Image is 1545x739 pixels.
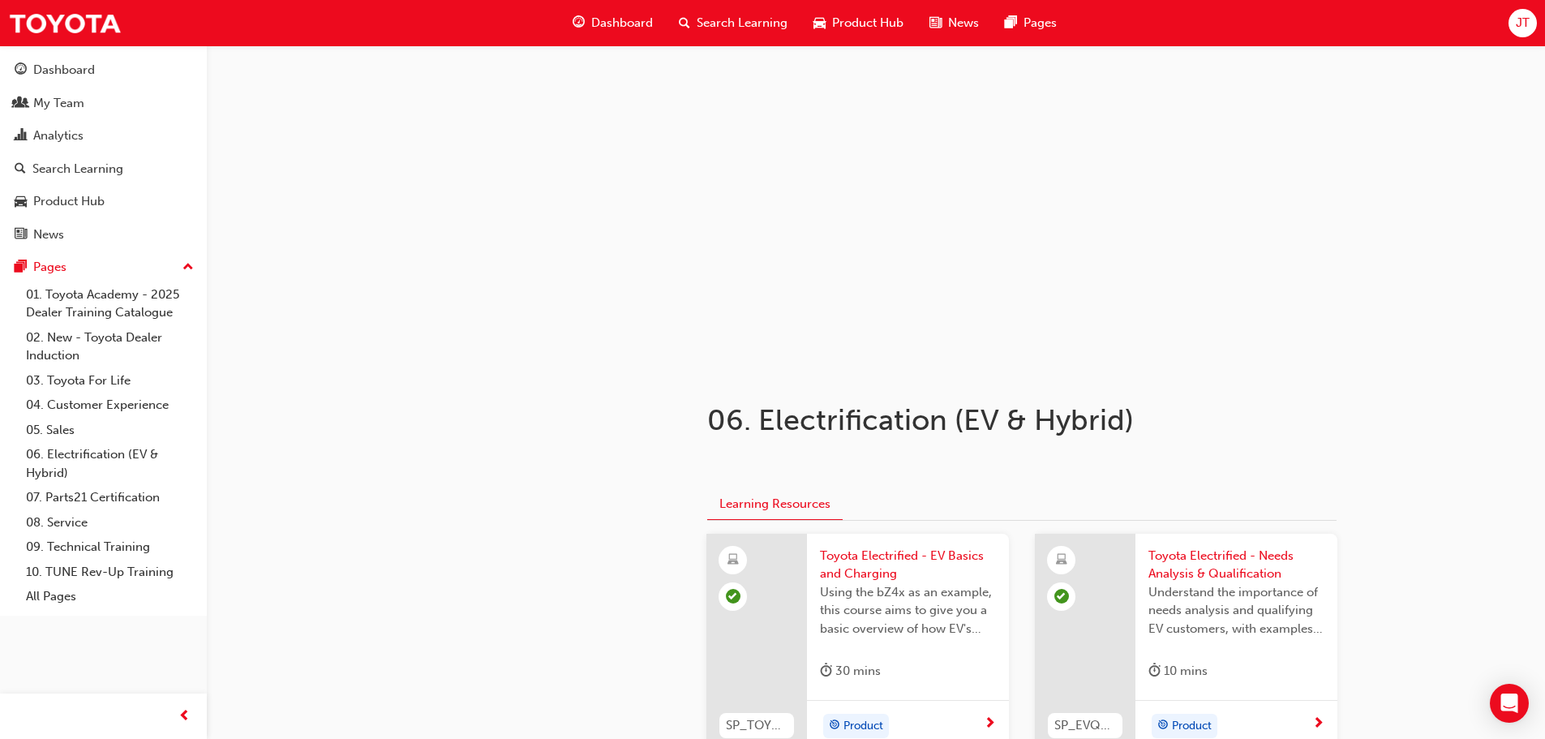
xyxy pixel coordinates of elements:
span: Pages [1024,14,1057,32]
a: pages-iconPages [992,6,1070,40]
button: DashboardMy TeamAnalyticsSearch LearningProduct HubNews [6,52,200,252]
span: Search Learning [697,14,788,32]
span: next-icon [984,717,996,732]
a: 10. TUNE Rev-Up Training [19,560,200,585]
a: car-iconProduct Hub [800,6,916,40]
span: Toyota Electrified - EV Basics and Charging [820,547,996,583]
a: Product Hub [6,187,200,217]
span: next-icon [1312,717,1324,732]
span: car-icon [15,195,27,209]
span: people-icon [15,97,27,111]
a: news-iconNews [916,6,992,40]
div: 30 mins [820,661,881,681]
h1: 06. Electrification (EV & Hybrid) [707,402,1239,438]
span: SP_EVQUALIFICATION_1223 [1054,716,1116,735]
button: JT [1509,9,1537,37]
a: 08. Service [19,510,200,535]
a: 07. Parts21 Certification [19,485,200,510]
div: My Team [33,94,84,113]
a: My Team [6,88,200,118]
a: 09. Technical Training [19,535,200,560]
span: Product [843,717,883,736]
span: learningRecordVerb_PASS-icon [726,589,740,604]
span: car-icon [813,13,826,33]
span: target-icon [1157,715,1169,737]
span: news-icon [929,13,942,33]
span: learningResourceType_ELEARNING-icon [727,550,739,571]
span: duration-icon [1148,661,1161,681]
div: Search Learning [32,160,123,178]
button: Learning Resources [707,488,843,520]
a: 04. Customer Experience [19,393,200,418]
span: SP_TOYBEVBASICS_EL [726,716,788,735]
span: learningResourceType_ELEARNING-icon [1056,550,1067,571]
button: Pages [6,252,200,282]
a: 02. New - Toyota Dealer Induction [19,325,200,368]
span: up-icon [182,257,194,278]
a: 06. Electrification (EV & Hybrid) [19,442,200,485]
a: All Pages [19,584,200,609]
a: Dashboard [6,55,200,85]
span: pages-icon [1005,13,1017,33]
span: news-icon [15,228,27,243]
span: chart-icon [15,129,27,144]
div: Dashboard [33,61,95,79]
span: target-icon [829,715,840,737]
div: 10 mins [1148,661,1208,681]
div: Open Intercom Messenger [1490,684,1529,723]
span: Product [1172,717,1212,736]
a: 05. Sales [19,418,200,443]
span: search-icon [679,13,690,33]
a: 01. Toyota Academy - 2025 Dealer Training Catalogue [19,282,200,325]
a: guage-iconDashboard [560,6,666,40]
span: Dashboard [591,14,653,32]
span: Using the bZ4x as an example, this course aims to give you a basic overview of how EV's work, how... [820,583,996,638]
span: Product Hub [832,14,903,32]
div: Analytics [33,127,84,145]
a: 03. Toyota For Life [19,368,200,393]
a: News [6,220,200,250]
span: duration-icon [820,661,832,681]
span: guage-icon [573,13,585,33]
span: News [948,14,979,32]
span: Toyota Electrified - Needs Analysis & Qualification [1148,547,1324,583]
span: learningRecordVerb_PASS-icon [1054,589,1069,604]
span: Understand the importance of needs analysis and qualifying EV customers, with examples of how to ... [1148,583,1324,638]
span: prev-icon [178,707,191,727]
div: Product Hub [33,192,105,211]
span: search-icon [15,162,26,177]
a: search-iconSearch Learning [666,6,800,40]
a: Analytics [6,121,200,151]
span: guage-icon [15,63,27,78]
a: Search Learning [6,154,200,184]
img: Trak [8,5,122,41]
span: pages-icon [15,260,27,275]
span: JT [1516,14,1530,32]
div: Pages [33,258,67,277]
div: News [33,226,64,244]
